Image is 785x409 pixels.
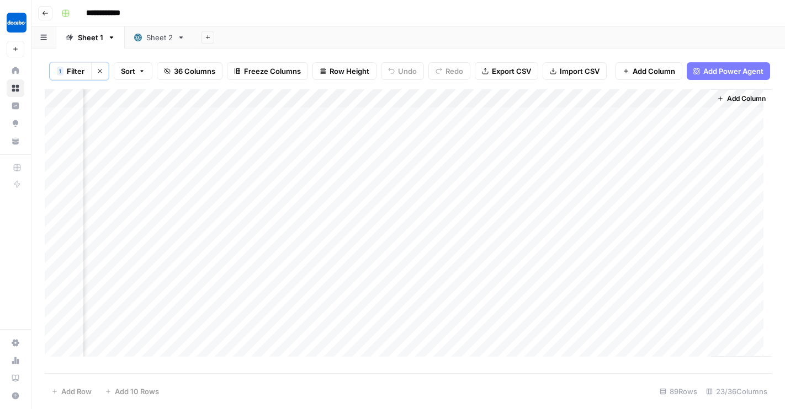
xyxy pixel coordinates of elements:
[330,66,369,77] span: Row Height
[174,66,215,77] span: 36 Columns
[702,383,772,400] div: 23/36 Columns
[146,32,173,43] div: Sheet 2
[428,62,470,80] button: Redo
[7,79,24,97] a: Browse
[7,115,24,132] a: Opportunities
[67,66,84,77] span: Filter
[7,62,24,79] a: Home
[381,62,424,80] button: Undo
[50,62,91,80] button: 1Filter
[157,62,222,80] button: 36 Columns
[115,386,159,397] span: Add 10 Rows
[7,387,24,405] button: Help + Support
[227,62,308,80] button: Freeze Columns
[7,9,24,36] button: Workspace: Docebo
[445,66,463,77] span: Redo
[713,92,770,106] button: Add Column
[57,67,63,76] div: 1
[114,62,152,80] button: Sort
[59,67,62,76] span: 1
[244,66,301,77] span: Freeze Columns
[7,13,26,33] img: Docebo Logo
[727,94,766,104] span: Add Column
[703,66,763,77] span: Add Power Agent
[121,66,135,77] span: Sort
[78,32,103,43] div: Sheet 1
[7,132,24,150] a: Your Data
[560,66,600,77] span: Import CSV
[7,334,24,352] a: Settings
[687,62,770,80] button: Add Power Agent
[655,383,702,400] div: 89 Rows
[61,386,92,397] span: Add Row
[7,97,24,115] a: Insights
[45,383,98,400] button: Add Row
[398,66,417,77] span: Undo
[475,62,538,80] button: Export CSV
[7,352,24,369] a: Usage
[543,62,607,80] button: Import CSV
[56,26,125,49] a: Sheet 1
[98,383,166,400] button: Add 10 Rows
[7,369,24,387] a: Learning Hub
[125,26,194,49] a: Sheet 2
[312,62,376,80] button: Row Height
[616,62,682,80] button: Add Column
[492,66,531,77] span: Export CSV
[633,66,675,77] span: Add Column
